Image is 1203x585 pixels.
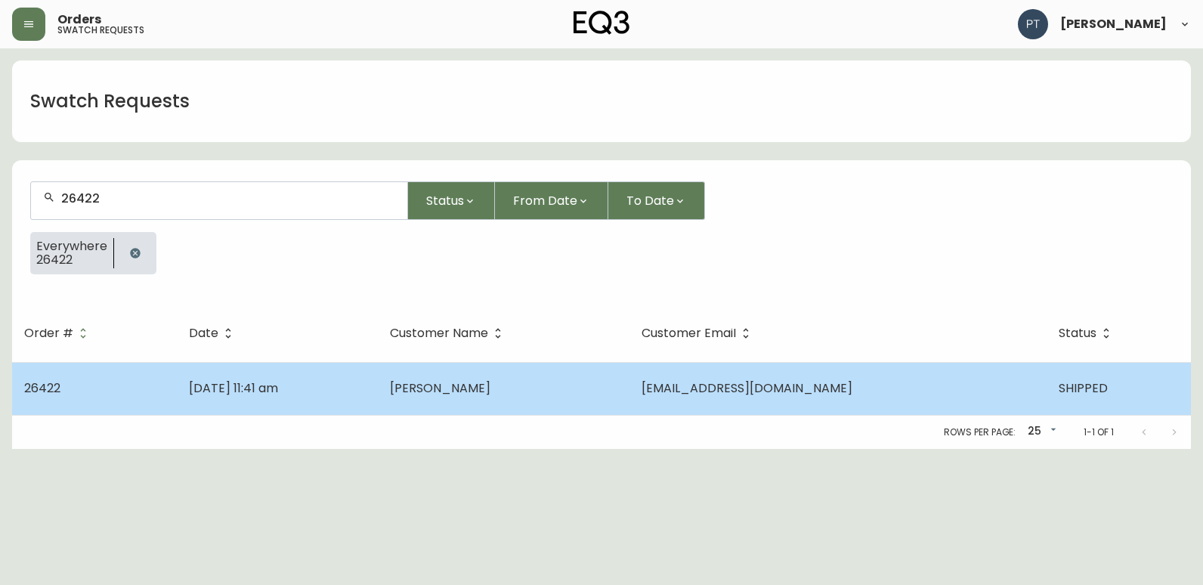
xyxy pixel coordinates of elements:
[642,329,736,338] span: Customer Email
[626,191,674,210] span: To Date
[642,379,852,397] span: [EMAIL_ADDRESS][DOMAIN_NAME]
[36,253,107,267] span: 26422
[1059,329,1096,338] span: Status
[390,327,508,340] span: Customer Name
[189,327,238,340] span: Date
[1060,18,1167,30] span: [PERSON_NAME]
[61,191,395,206] input: Search
[57,14,101,26] span: Orders
[608,181,705,220] button: To Date
[390,329,488,338] span: Customer Name
[944,426,1016,439] p: Rows per page:
[24,327,93,340] span: Order #
[24,379,60,397] span: 26422
[408,181,495,220] button: Status
[189,379,278,397] span: [DATE] 11:41 am
[1059,379,1108,397] span: SHIPPED
[24,329,73,338] span: Order #
[189,329,218,338] span: Date
[30,88,190,114] h1: Swatch Requests
[642,327,756,340] span: Customer Email
[36,240,107,253] span: Everywhere
[1022,419,1059,444] div: 25
[1084,426,1114,439] p: 1-1 of 1
[574,11,629,35] img: logo
[426,191,464,210] span: Status
[57,26,144,35] h5: swatch requests
[1059,327,1116,340] span: Status
[513,191,577,210] span: From Date
[495,181,608,220] button: From Date
[390,379,490,397] span: [PERSON_NAME]
[1018,9,1048,39] img: 986dcd8e1aab7847125929f325458823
